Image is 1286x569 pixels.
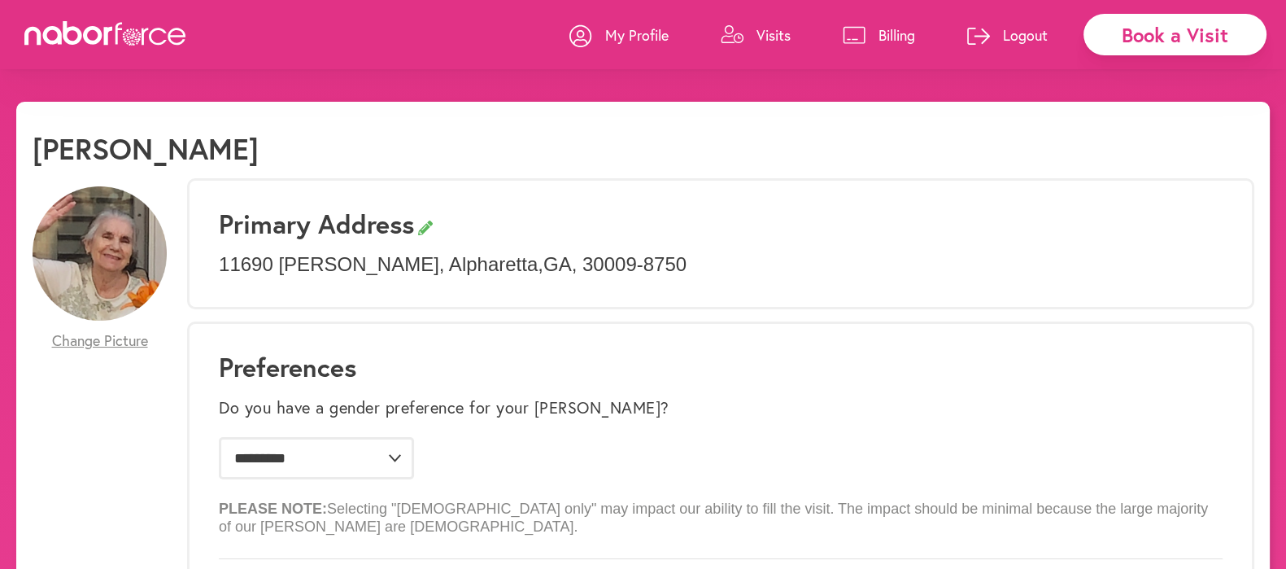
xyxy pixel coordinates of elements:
a: My Profile [569,11,669,59]
b: PLEASE NOTE: [219,501,327,517]
a: Visits [721,11,791,59]
h1: [PERSON_NAME] [33,131,259,166]
p: 11690 [PERSON_NAME] , Alpharetta , GA , 30009-8750 [219,253,1223,277]
h1: Preferences [219,352,1223,383]
img: lLx1PYViTfqQPzsPUf0E [33,186,167,321]
p: Visits [756,25,791,45]
p: Selecting "[DEMOGRAPHIC_DATA] only" may impact our ability to fill the visit. The impact should b... [219,488,1223,536]
p: My Profile [605,25,669,45]
h3: Primary Address [219,208,1223,239]
div: Book a Visit [1083,14,1266,55]
label: Do you have a gender preference for your [PERSON_NAME]? [219,398,669,418]
p: Logout [1003,25,1048,45]
a: Logout [967,11,1048,59]
a: Billing [843,11,915,59]
p: Billing [878,25,915,45]
span: Change Picture [52,332,148,350]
